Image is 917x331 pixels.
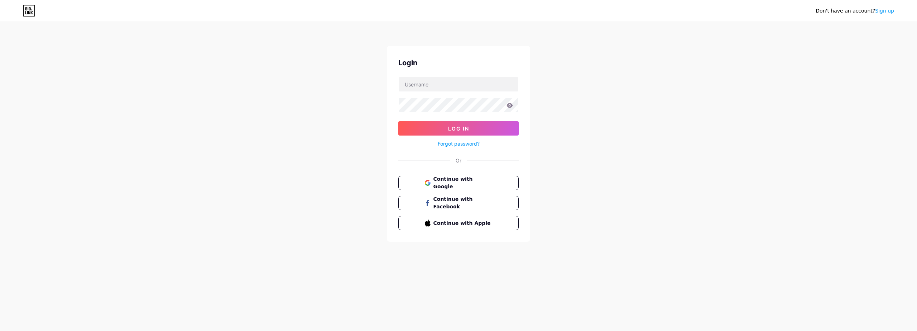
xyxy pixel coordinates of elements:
span: Continue with Facebook [433,195,493,211]
a: Forgot password? [438,140,480,147]
button: Continue with Google [398,176,519,190]
div: Or [456,157,461,164]
button: Log In [398,121,519,136]
span: Continue with Google [433,175,493,190]
a: Sign up [875,8,894,14]
button: Continue with Facebook [398,196,519,210]
input: Username [399,77,518,91]
button: Continue with Apple [398,216,519,230]
div: Login [398,57,519,68]
span: Continue with Apple [433,219,493,227]
span: Log In [448,126,469,132]
div: Don't have an account? [816,7,894,15]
